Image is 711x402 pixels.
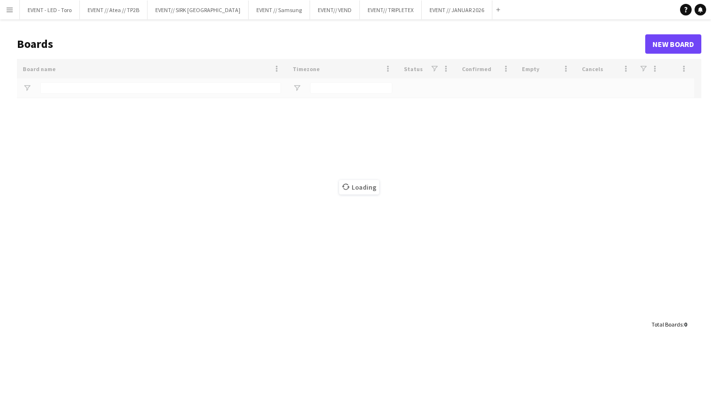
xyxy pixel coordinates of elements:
[652,315,687,334] div: :
[339,180,379,194] span: Loading
[422,0,492,19] button: EVENT // JANUAR 2026
[684,321,687,328] span: 0
[17,37,645,51] h1: Boards
[20,0,80,19] button: EVENT - LED - Toro
[652,321,682,328] span: Total Boards
[249,0,310,19] button: EVENT // Samsung
[310,0,360,19] button: EVENT// VEND
[80,0,148,19] button: EVENT // Atea // TP2B
[148,0,249,19] button: EVENT// SIRK [GEOGRAPHIC_DATA]
[360,0,422,19] button: EVENT// TRIPLETEX
[645,34,701,54] a: New Board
